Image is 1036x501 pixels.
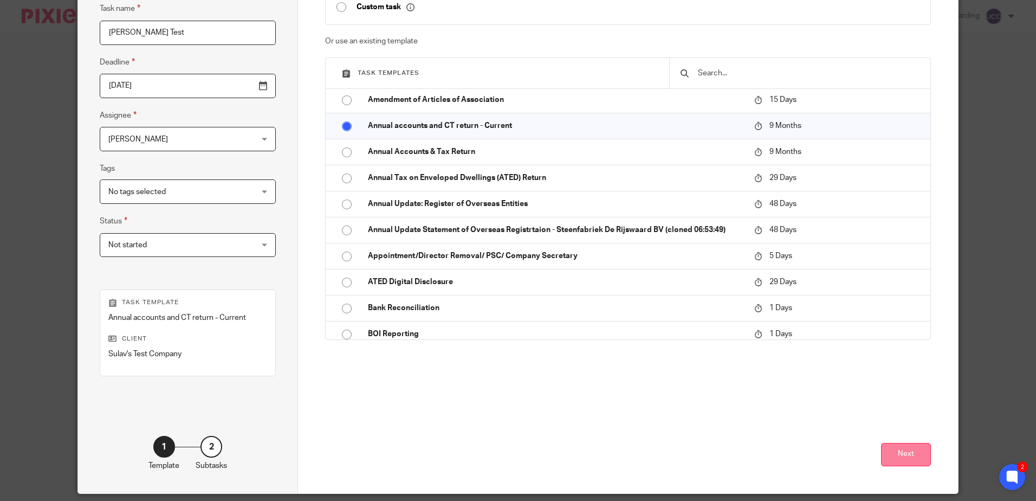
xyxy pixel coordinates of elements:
[100,21,276,45] input: Task name
[368,146,743,157] p: Annual Accounts & Tax Return
[100,163,115,174] label: Tags
[769,304,792,312] span: 1 Days
[108,312,267,323] p: Annual accounts and CT return - Current
[358,70,419,76] span: Task templates
[200,436,222,458] div: 2
[368,251,743,261] p: Appointment/Director Removal/ PSC/ Company Secretary
[325,36,930,47] p: Or use an existing template
[769,200,797,208] span: 48 Days
[108,349,267,359] p: Sulav's Test Company
[368,94,743,105] p: Amendment of Articles of Association
[100,215,127,227] label: Status
[1017,461,1028,472] div: 2
[148,460,179,471] p: Template
[769,226,797,234] span: 48 Days
[769,96,797,104] span: 15 Days
[196,460,227,471] p: Subtasks
[357,2,415,12] p: Custom task
[368,224,743,235] p: Annual Update Statement of Overseas Registrtaion - Steenfabriek De Rijswaard BV (cloned 06:53:49)
[881,443,931,466] button: Next
[108,241,147,249] span: Not started
[368,303,743,313] p: Bank Reconciliation
[368,329,743,339] p: BOI Reporting
[108,298,267,307] p: Task template
[100,74,276,98] input: Pick a date
[108,335,267,343] p: Client
[108,188,166,196] span: No tags selected
[368,198,743,209] p: Annual Update: Register of Overseas Entities
[100,56,135,68] label: Deadline
[769,278,797,286] span: 29 Days
[153,436,175,458] div: 1
[769,122,801,130] span: 9 Months
[100,2,140,15] label: Task name
[368,172,743,183] p: Annual Tax on Enveloped Dwellings (ATED) Return
[697,67,920,79] input: Search...
[368,277,743,287] p: ATED Digital Disclosure
[368,120,743,131] p: Annual accounts and CT return - Current
[769,252,792,260] span: 5 Days
[108,136,168,143] span: [PERSON_NAME]
[100,109,137,121] label: Assignee
[769,174,797,182] span: 29 Days
[769,148,801,156] span: 9 Months
[769,330,792,338] span: 1 Days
